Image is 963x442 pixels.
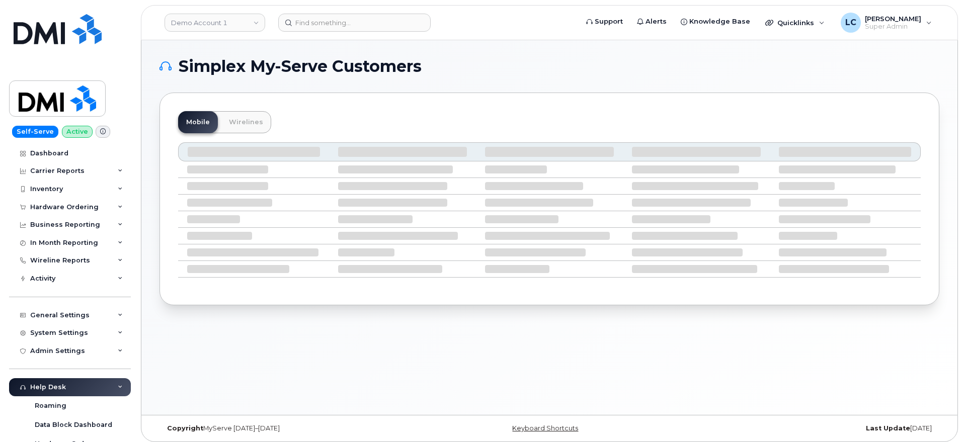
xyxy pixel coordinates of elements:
[178,111,218,133] a: Mobile
[866,424,910,432] strong: Last Update
[679,424,939,432] div: [DATE]
[179,59,422,74] span: Simplex My-Serve Customers
[159,424,420,432] div: MyServe [DATE]–[DATE]
[167,424,203,432] strong: Copyright
[512,424,578,432] a: Keyboard Shortcuts
[221,111,271,133] a: Wirelines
